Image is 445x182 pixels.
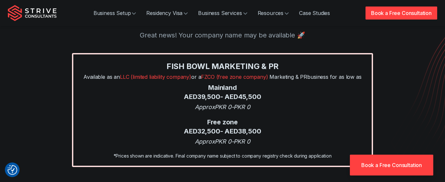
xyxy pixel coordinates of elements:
img: Revisit consent button [7,165,17,175]
span: FZCO (free zone company) [201,74,268,80]
a: Residency Visa [141,7,193,20]
div: Fish Bowl marketing & pr [80,61,365,72]
div: Free zone AED 32,500 - AED 38,500 [80,118,365,136]
a: Book a Free Consultation [350,155,433,175]
p: Available as an or a Marketing & PR business for as low as [80,73,365,81]
button: Consent Preferences [7,165,17,175]
a: Business Services [193,7,252,20]
div: Approx PKR 0 - PKR 0 [80,103,365,111]
img: Strive Consultants [8,5,57,21]
div: Mainland AED 39,500 - AED 45,500 [80,83,365,101]
a: Resources [252,7,294,20]
p: Great news! Your company name may be available 🚀 [8,30,437,40]
a: Book a Free Consultation [366,7,437,20]
span: LLC (limited liability company) [120,74,191,80]
div: Approx PKR 0 - PKR 0 [80,137,365,146]
div: *Prices shown are indicative. Final company name subject to company registry check during applica... [80,152,365,159]
a: Case Studies [294,7,335,20]
a: Business Setup [88,7,141,20]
